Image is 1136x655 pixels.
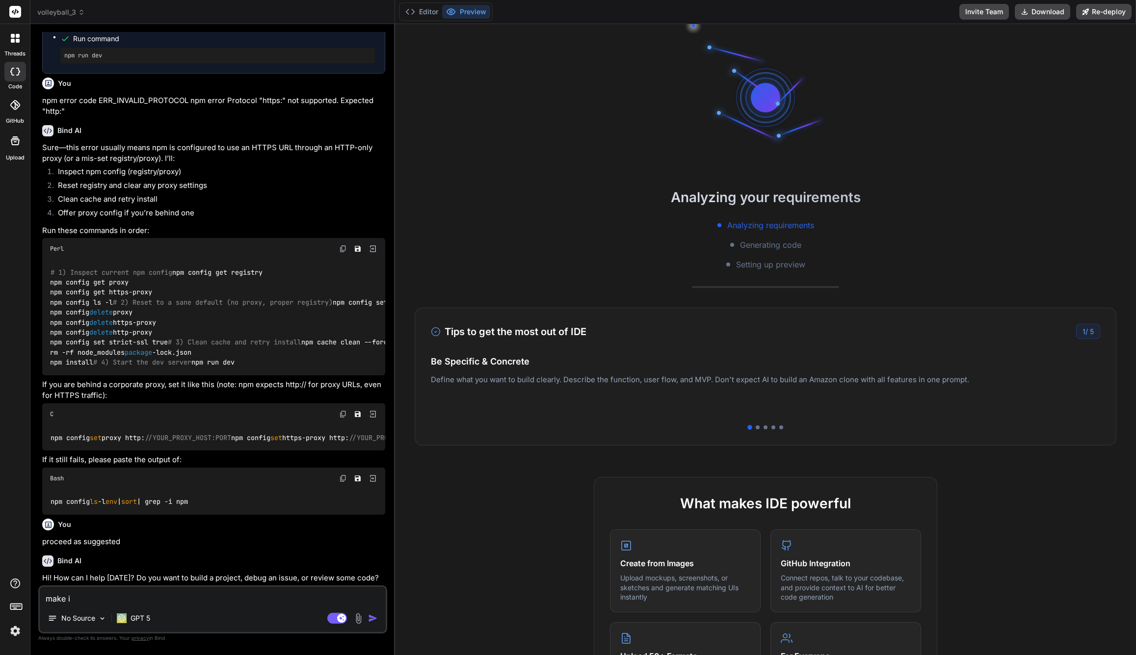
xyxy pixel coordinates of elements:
[6,154,25,162] label: Upload
[50,267,533,367] code: npm config get registry npm config get proxy npm config get https-proxy npm config ls -l npm conf...
[442,5,490,19] button: Preview
[351,472,365,485] button: Save file
[727,219,814,231] span: Analyzing requirements
[51,268,172,277] span: # 1) Inspect current npm config
[40,587,386,604] textarea: make
[339,410,347,418] img: copy
[368,613,378,623] img: icon
[93,358,191,367] span: # 4) Start the dev server
[736,259,805,270] span: Setting up preview
[8,82,22,91] label: code
[132,635,149,641] span: privacy
[90,433,102,442] span: set
[349,433,435,442] span: //YOUR_PROXY_HOST:PORT
[1076,4,1132,20] button: Re-deploy
[50,194,385,208] li: Clean cache and retry install
[431,324,586,339] h3: Tips to get the most out of IDE
[42,95,385,117] p: npm error code ERR_INVALID_PROTOCOL npm error Protocol "https:" not supported. Expected "http:"
[620,557,750,569] h4: Create from Images
[740,239,801,251] span: Generating code
[1090,327,1094,336] span: 5
[7,623,24,639] img: settings
[339,245,347,253] img: copy
[781,557,911,569] h4: GitHub Integration
[42,454,385,466] p: If it still fails, please paste the output of:
[89,318,113,327] span: delete
[113,298,333,307] span: # 2) Reset to a sane default (no proxy, proper registry)
[6,117,24,125] label: GitHub
[125,348,152,357] span: package
[369,474,377,483] img: Open in Browser
[50,497,189,507] code: npm config -l | | grep -i npm
[117,613,127,623] img: GPT 5
[57,126,81,135] h6: Bind AI
[37,7,85,17] span: volleyball_3
[1015,4,1070,20] button: Download
[42,536,385,548] p: proceed as suggested
[145,433,231,442] span: //YOUR_PROXY_HOST:PORT
[131,613,150,623] p: GPT 5
[73,34,375,44] span: Run command
[50,208,385,221] li: Offer proxy config if you’re behind one
[401,5,442,19] button: Editor
[42,573,385,584] p: Hi! How can I help [DATE]? Do you want to build a project, debug an issue, or review some code?
[50,433,825,443] code: npm config proxy http: npm config https-proxy http: npm config strict-ssl npm install
[57,556,81,566] h6: Bind AI
[58,79,71,88] h6: You
[50,474,64,482] span: Bash
[781,573,911,602] p: Connect repos, talk to your codebase, and provide context to AI for better code generation
[369,410,377,419] img: Open in Browser
[339,474,347,482] img: copy
[50,166,385,180] li: Inspect npm config (registry/proxy)
[1076,324,1100,339] div: /
[270,433,282,442] span: set
[38,633,387,643] p: Always double-check its answers. Your in Bind
[42,142,385,164] p: Sure—this error usually means npm is configured to use an HTTPS URL through an HTTP-only proxy (o...
[89,328,113,337] span: delete
[58,520,71,529] h6: You
[4,50,26,58] label: threads
[351,407,365,421] button: Save file
[369,244,377,253] img: Open in Browser
[50,245,64,253] span: Perl
[168,338,301,347] span: # 3) Clean cache and retry install
[64,52,371,59] pre: npm run dev
[620,573,750,602] p: Upload mockups, screenshots, or sketches and generate matching UIs instantly
[610,493,921,514] h2: What makes IDE powerful
[106,498,117,506] span: env
[50,410,53,418] span: C
[89,308,113,317] span: delete
[42,225,385,236] p: Run these commands in order:
[98,614,106,623] img: Pick Models
[395,187,1136,208] h2: Analyzing your requirements
[1083,327,1085,336] span: 1
[353,613,364,624] img: attachment
[61,613,95,623] p: No Source
[351,242,365,256] button: Save file
[431,355,1100,368] h4: Be Specific & Concrete
[90,498,98,506] span: ls
[50,180,385,194] li: Reset registry and clear any proxy settings
[42,379,385,401] p: If you are behind a corporate proxy, set it like this (note: npm expects http:// for proxy URLs, ...
[121,498,137,506] span: sort
[959,4,1009,20] button: Invite Team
